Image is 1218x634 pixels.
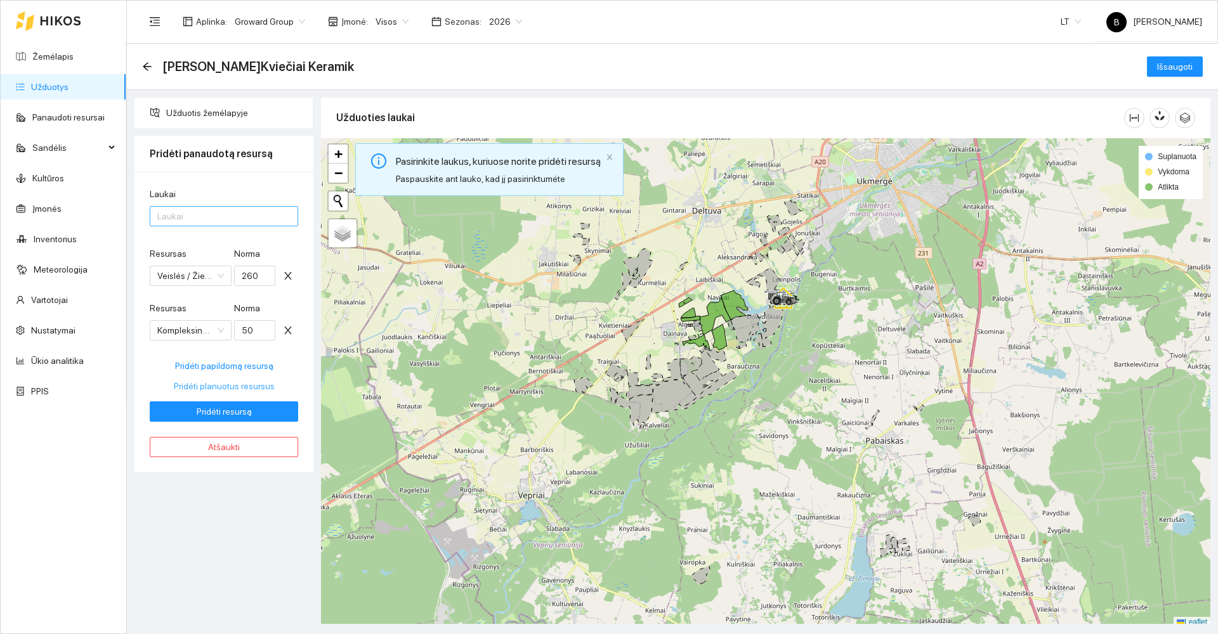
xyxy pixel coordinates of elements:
span: Pridėti papildomą resursą [175,359,273,373]
a: Kultūros [32,173,64,183]
span: Sėja Ž.Kviečiai Keramik [162,56,354,77]
span: Atlikta [1158,183,1179,191]
span: Groward Group [235,12,305,31]
span: Veislės / Žieminiai kviečiai / LG-Keramik [157,266,224,285]
a: Panaudoti resursai [32,112,105,122]
span: Sezonas : [445,15,481,29]
button: column-width [1124,108,1144,128]
button: close [278,266,298,286]
div: Paspauskite ant lauko, kad jį pasirinktumėte [396,172,601,186]
span: Atšaukti [208,440,240,454]
span: menu-fold [149,16,160,27]
button: Pridėti planuotus resursus [150,376,298,396]
span: calendar [431,16,442,27]
span: Visos [376,12,409,31]
a: Inventorius [34,234,77,244]
span: LT [1061,12,1081,31]
a: Užduotys [31,82,69,92]
button: close [278,320,298,340]
span: Pridėti planuotus resursus [174,379,275,393]
span: info-circle [371,153,386,169]
a: Ūkio analitika [31,356,84,366]
span: 2026 [489,12,522,31]
span: + [334,146,343,162]
label: Resursas [150,247,187,261]
input: Norma [234,320,275,340]
button: close [606,153,613,162]
span: Išsaugoti [1157,60,1193,74]
span: layout [183,16,193,27]
span: arrow-left [142,61,152,72]
button: menu-fold [142,9,167,34]
span: Pridėti resursą [197,404,252,418]
button: Initiate a new search [329,191,348,210]
span: Užduotis žemėlapyje [166,100,303,126]
a: Leaflet [1177,618,1207,626]
span: close [606,153,613,161]
div: Pasirinkite laukus, kuriuose norite pridėti resursą [396,153,601,169]
span: shop [328,16,338,27]
a: Zoom in [329,145,348,164]
a: Žemėlapis [32,51,74,61]
a: Įmonės [32,204,62,214]
span: close [278,271,298,281]
span: B [1114,12,1120,32]
label: Resursas [150,302,187,315]
span: Aplinka : [196,15,227,29]
button: Atšaukti [150,437,298,457]
span: Sandėlis [32,135,105,160]
div: Atgal [142,61,152,72]
a: Zoom out [329,164,348,183]
span: Kompleksinės trąšos (NPK) / NPK 10-26-26 [157,321,224,340]
a: Vartotojai [31,295,68,305]
span: Suplanuota [1158,152,1196,161]
a: Layers [329,219,357,247]
label: Norma [234,247,260,261]
span: − [334,165,343,181]
input: Norma [234,266,275,286]
a: PPIS [31,386,49,396]
div: Užduoties laukai [336,100,1124,136]
label: Norma [234,302,260,315]
button: Išsaugoti [1147,56,1203,77]
span: Vykdoma [1158,167,1189,176]
button: Pridėti papildomą resursą [150,356,298,376]
a: Meteorologija [34,264,88,275]
span: column-width [1125,113,1144,123]
span: Įmonė : [341,15,368,29]
label: Laukai [150,188,176,201]
button: Pridėti resursą [150,401,298,422]
a: Nustatymai [31,325,75,335]
span: [PERSON_NAME] [1106,16,1202,27]
div: Pridėti panaudotą resursą [150,136,298,172]
span: close [278,325,298,335]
